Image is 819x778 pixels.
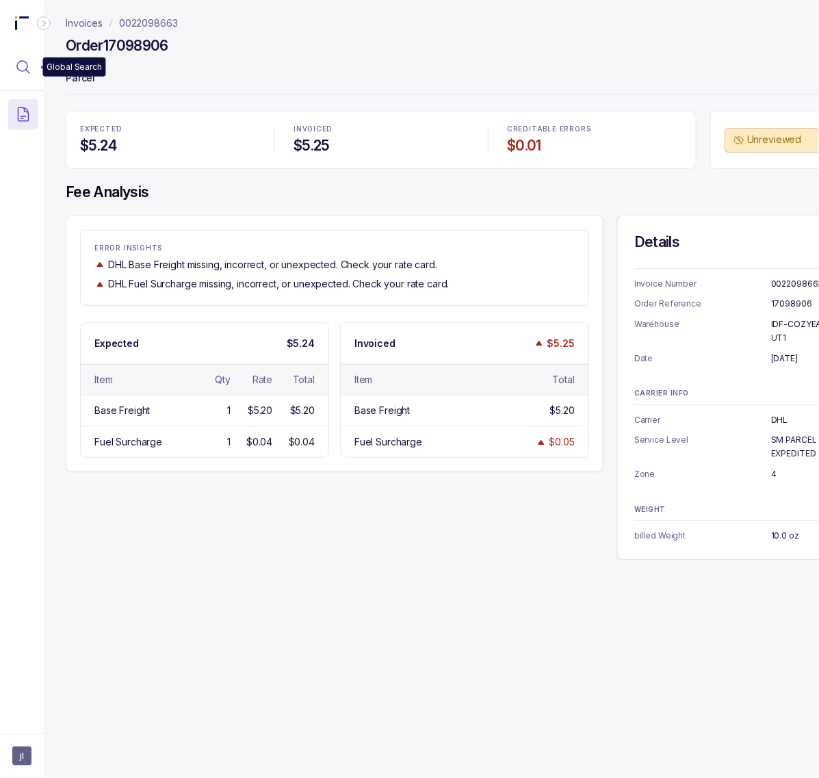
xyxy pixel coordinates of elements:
div: Base Freight [354,404,410,417]
div: 1 [227,435,231,449]
div: Rate [252,373,272,387]
button: Menu Icon Button MagnifyingGlassIcon [8,52,38,82]
div: $0.04 [246,435,272,449]
p: ERROR INSIGHTS [94,244,575,252]
div: Fuel Surcharge [94,435,162,449]
div: $5.20 [248,404,272,417]
img: trend image [536,437,547,448]
div: Fuel Surcharge [354,435,422,449]
button: User initials [12,747,31,766]
a: Invoices [66,16,103,30]
p: Date [634,352,771,365]
div: Item [94,373,112,387]
div: Item [354,373,372,387]
div: $5.20 [550,404,575,417]
div: Total [293,373,315,387]
img: trend image [94,259,105,270]
div: Qty [215,373,231,387]
p: $5.24 [287,337,315,350]
nav: breadcrumb [66,16,178,30]
button: Menu Icon Button DocumentTextIcon [8,99,38,129]
p: Warehouse [634,317,771,344]
div: Total [553,373,575,387]
p: INVOICED [294,125,469,133]
p: DHL Fuel Surcharge missing, incorrect, or unexpected. Check your rate card. [108,277,450,291]
p: Service Level [634,433,771,460]
p: Expected [94,337,139,350]
p: CREDITABLE ERRORS [507,125,682,133]
p: Invoice Number [634,277,771,291]
img: trend image [94,279,105,289]
h4: $0.01 [507,136,682,155]
p: $5.25 [547,337,575,350]
div: $0.04 [289,435,315,449]
img: trend image [534,338,545,348]
div: $5.20 [290,404,315,417]
h4: Order 17098906 [66,36,168,55]
p: DHL Base Freight missing, incorrect, or unexpected. Check your rate card. [108,258,437,272]
p: billed Weight [634,529,771,543]
p: Zone [634,467,771,481]
h4: $5.25 [294,136,469,155]
div: $0.05 [549,435,575,449]
p: Carrier [634,413,771,427]
p: Global Search [47,60,102,74]
p: EXPECTED [80,125,255,133]
p: Invoiced [354,337,395,350]
h4: $5.24 [80,136,255,155]
div: 1 [227,404,231,417]
div: Base Freight [94,404,150,417]
a: 0022098663 [119,16,178,30]
div: Collapse Icon [36,15,52,31]
p: Order Reference [634,297,771,311]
